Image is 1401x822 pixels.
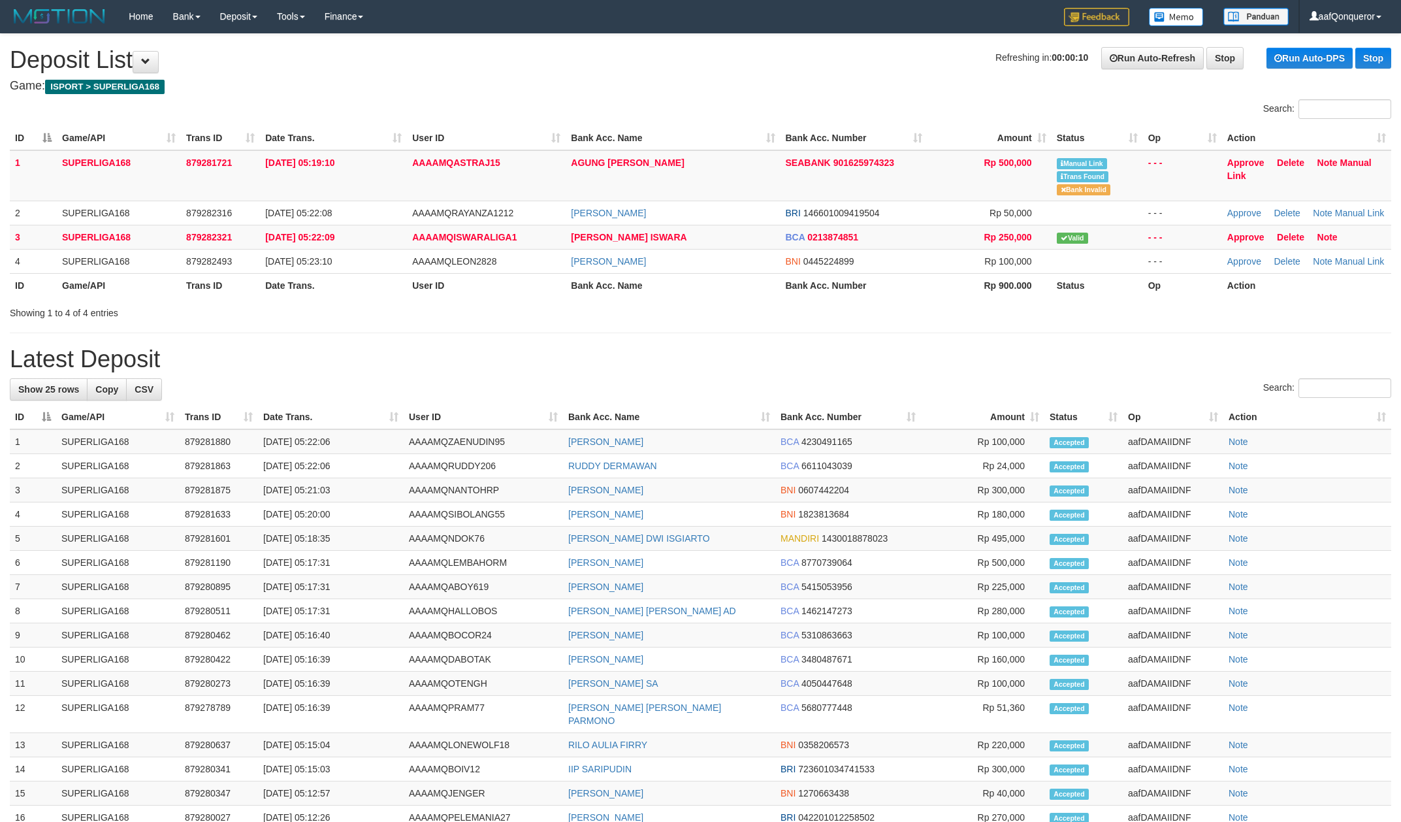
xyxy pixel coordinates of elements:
[1229,654,1248,665] a: Note
[1052,273,1143,297] th: Status
[1229,557,1248,568] a: Note
[1123,502,1223,527] td: aafDAMAIIDNF
[56,551,180,575] td: SUPERLIGA168
[404,527,563,551] td: AAAAMQNDOK76
[1222,126,1391,150] th: Action: activate to sort column ascending
[56,733,180,757] td: SUPERLIGA168
[57,150,181,201] td: SUPERLIGA168
[404,696,563,733] td: AAAAMQPRAM77
[258,502,404,527] td: [DATE] 05:20:00
[1263,378,1391,398] label: Search:
[807,232,858,242] span: Copy 0213874851 to clipboard
[258,478,404,502] td: [DATE] 05:21:03
[181,273,260,297] th: Trans ID
[56,454,180,478] td: SUPERLIGA168
[10,80,1391,93] h4: Game:
[571,208,646,218] a: [PERSON_NAME]
[1222,273,1391,297] th: Action
[56,478,180,502] td: SUPERLIGA168
[801,557,852,568] span: Copy 8770739064 to clipboard
[180,648,258,672] td: 879280422
[258,429,404,454] td: [DATE] 05:22:06
[1229,788,1248,798] a: Note
[10,454,56,478] td: 2
[180,781,258,806] td: 879280347
[1206,47,1244,69] a: Stop
[571,256,646,267] a: [PERSON_NAME]
[803,208,880,218] span: Copy 146601009419504 to clipboard
[1229,485,1248,495] a: Note
[1123,733,1223,757] td: aafDAMAIIDNF
[781,740,796,750] span: BNI
[180,551,258,575] td: 879281190
[404,781,563,806] td: AAAAMQJENGER
[1355,48,1391,69] a: Stop
[801,461,852,471] span: Copy 6611043039 to clipboard
[1123,648,1223,672] td: aafDAMAIIDNF
[921,478,1044,502] td: Rp 300,000
[801,630,852,640] span: Copy 5310863663 to clipboard
[180,575,258,599] td: 879280895
[801,436,852,447] span: Copy 4230491165 to clipboard
[10,225,57,249] td: 3
[404,599,563,623] td: AAAAMQHALLOBOS
[404,623,563,648] td: AAAAMQBOCOR24
[1123,551,1223,575] td: aafDAMAIIDNF
[258,575,404,599] td: [DATE] 05:17:31
[781,702,799,713] span: BCA
[995,52,1088,63] span: Refreshing in:
[563,405,775,429] th: Bank Acc. Name: activate to sort column ascending
[1227,208,1261,218] a: Approve
[45,80,165,94] span: ISPORT > SUPERLIGA168
[921,733,1044,757] td: Rp 220,000
[781,788,796,798] span: BNI
[56,527,180,551] td: SUPERLIGA168
[1050,534,1089,545] span: Accepted
[984,157,1032,168] span: Rp 500,000
[1277,232,1304,242] a: Delete
[990,208,1032,218] span: Rp 50,000
[407,126,566,150] th: User ID: activate to sort column ascending
[10,696,56,733] td: 12
[10,47,1391,73] h1: Deposit List
[10,346,1391,372] h1: Latest Deposit
[798,740,849,750] span: Copy 0358206573 to clipboard
[781,273,927,297] th: Bank Acc. Number
[1064,8,1129,26] img: Feedback.jpg
[265,157,334,168] span: [DATE] 05:19:10
[1052,52,1088,63] strong: 00:00:10
[1313,256,1332,267] a: Note
[258,551,404,575] td: [DATE] 05:17:31
[57,126,181,150] th: Game/API: activate to sort column ascending
[786,208,801,218] span: BRI
[1123,429,1223,454] td: aafDAMAIIDNF
[1143,150,1222,201] td: - - -
[781,678,799,689] span: BCA
[258,696,404,733] td: [DATE] 05:16:39
[1050,789,1089,800] span: Accepted
[1057,184,1110,195] span: Bank is not match
[180,599,258,623] td: 879280511
[568,436,643,447] a: [PERSON_NAME]
[56,757,180,781] td: SUPERLIGA168
[1149,8,1204,26] img: Button%20Memo.svg
[56,623,180,648] td: SUPERLIGA168
[404,551,563,575] td: AAAAMQLEMBAHORM
[1335,256,1385,267] a: Manual Link
[1050,740,1089,751] span: Accepted
[57,225,181,249] td: SUPERLIGA168
[1223,405,1391,429] th: Action: activate to sort column ascending
[1123,757,1223,781] td: aafDAMAIIDNF
[801,582,852,592] span: Copy 5415053956 to clipboard
[801,678,852,689] span: Copy 4050447648 to clipboard
[568,654,643,665] a: [PERSON_NAME]
[921,575,1044,599] td: Rp 225,000
[1050,437,1089,448] span: Accepted
[404,405,563,429] th: User ID: activate to sort column ascending
[1298,378,1391,398] input: Search:
[927,273,1052,297] th: Rp 900.000
[781,654,799,665] span: BCA
[180,502,258,527] td: 879281633
[10,126,57,150] th: ID: activate to sort column descending
[1123,672,1223,696] td: aafDAMAIIDNF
